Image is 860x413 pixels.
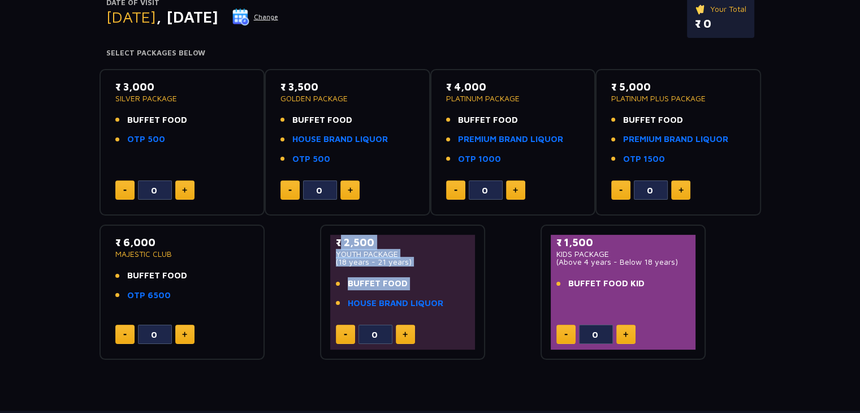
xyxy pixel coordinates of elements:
p: PLATINUM PLUS PACKAGE [611,94,745,102]
img: plus [623,332,628,337]
p: ₹ 0 [695,15,746,32]
p: MAJESTIC CLUB [115,250,249,258]
span: BUFFET FOOD [127,114,187,127]
span: BUFFET FOOD [292,114,352,127]
p: ₹ 4,000 [446,79,580,94]
img: minus [619,190,623,191]
img: plus [182,187,187,193]
button: Change [232,8,279,26]
img: plus [182,332,187,337]
a: OTP 500 [292,153,330,166]
p: (Above 4 years - Below 18 years) [556,258,690,266]
img: plus [403,332,408,337]
img: plus [348,187,353,193]
p: ₹ 3,500 [280,79,414,94]
a: PREMIUM BRAND LIQUOR [623,133,728,146]
img: ticket [695,3,707,15]
img: plus [679,187,684,193]
p: KIDS PACKAGE [556,250,690,258]
a: OTP 500 [127,133,165,146]
p: PLATINUM PACKAGE [446,94,580,102]
p: ₹ 5,000 [611,79,745,94]
img: minus [123,190,127,191]
a: PREMIUM BRAND LIQUOR [458,133,563,146]
img: minus [123,334,127,335]
p: ₹ 6,000 [115,235,249,250]
a: HOUSE BRAND LIQUOR [348,297,443,310]
a: HOUSE BRAND LIQUOR [292,133,388,146]
p: YOUTH PACKAGE [336,250,470,258]
h4: Select Packages Below [106,49,754,58]
span: , [DATE] [156,7,218,26]
img: minus [288,190,292,191]
img: minus [454,190,457,191]
p: ₹ 3,000 [115,79,249,94]
span: BUFFET FOOD [623,114,683,127]
p: GOLDEN PACKAGE [280,94,414,102]
span: BUFFET FOOD [127,269,187,282]
img: plus [513,187,518,193]
img: minus [564,334,568,335]
a: OTP 1500 [623,153,665,166]
span: BUFFET FOOD [458,114,518,127]
p: ₹ 1,500 [556,235,690,250]
p: ₹ 2,500 [336,235,470,250]
img: minus [344,334,347,335]
a: OTP 1000 [458,153,501,166]
span: [DATE] [106,7,156,26]
p: (18 years - 21 years) [336,258,470,266]
span: BUFFET FOOD KID [568,277,645,290]
span: BUFFET FOOD [348,277,408,290]
a: OTP 6500 [127,289,171,302]
p: Your Total [695,3,746,15]
p: SILVER PACKAGE [115,94,249,102]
